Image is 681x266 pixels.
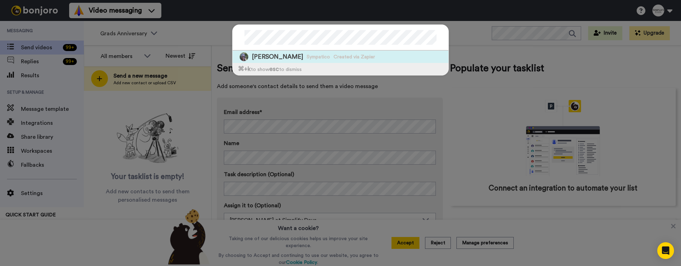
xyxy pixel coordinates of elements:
a: Image of Carolyn Acres[PERSON_NAME]SympaticoCreated via Zapier [233,51,448,63]
div: Open Intercom Messenger [657,242,674,259]
span: Sympatico [307,53,330,60]
span: [PERSON_NAME] [252,52,303,61]
span: esc [269,66,279,72]
span: Created via Zapier [334,53,375,60]
div: to show to dismiss [233,63,448,75]
span: ⌘ +k [238,66,251,72]
img: Image of Carolyn Acres [240,52,248,61]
